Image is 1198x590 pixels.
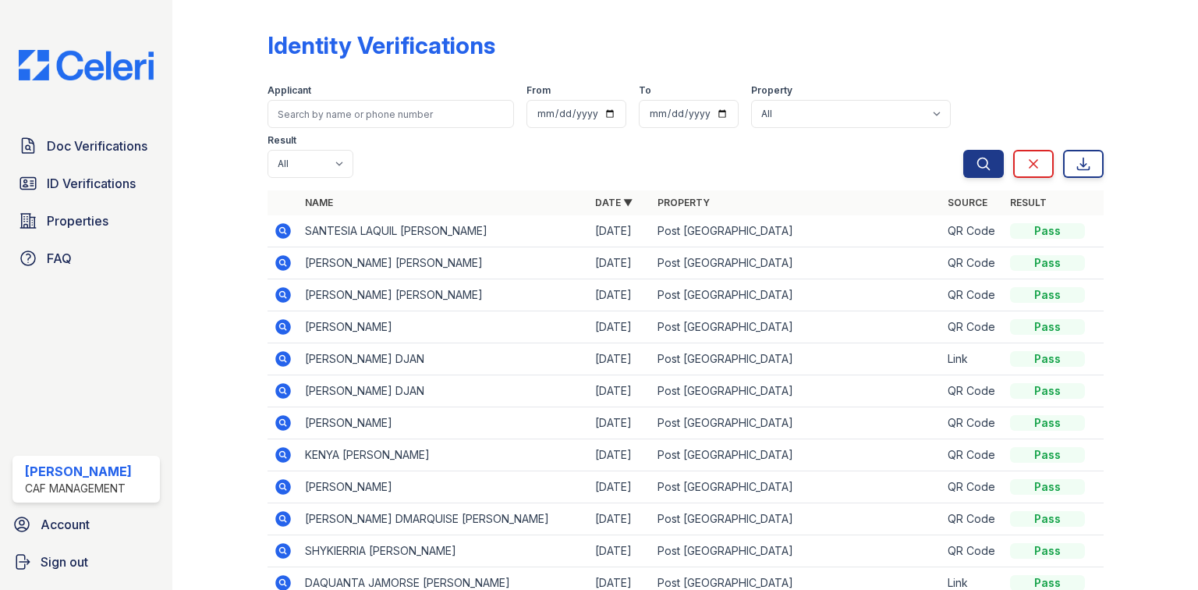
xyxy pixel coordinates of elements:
td: Post [GEOGRAPHIC_DATA] [651,311,941,343]
a: Account [6,509,166,540]
div: Pass [1010,223,1085,239]
td: Link [941,343,1004,375]
td: [PERSON_NAME] [299,407,589,439]
div: Pass [1010,415,1085,431]
td: [DATE] [589,375,651,407]
td: Post [GEOGRAPHIC_DATA] [651,471,941,503]
label: Result [268,134,296,147]
td: [DATE] [589,503,651,535]
label: To [639,84,651,97]
td: QR Code [941,279,1004,311]
span: FAQ [47,249,72,268]
td: [DATE] [589,535,651,567]
td: [PERSON_NAME] DJAN [299,343,589,375]
td: [DATE] [589,215,651,247]
div: Pass [1010,383,1085,399]
label: Applicant [268,84,311,97]
td: SANTESIA LAQUIL [PERSON_NAME] [299,215,589,247]
div: Pass [1010,447,1085,463]
div: CAF Management [25,481,132,496]
td: [PERSON_NAME] [PERSON_NAME] [299,247,589,279]
td: QR Code [941,535,1004,567]
td: [PERSON_NAME] [299,311,589,343]
label: Property [751,84,792,97]
input: Search by name or phone number [268,100,514,128]
div: Pass [1010,255,1085,271]
span: ID Verifications [47,174,136,193]
div: Pass [1010,319,1085,335]
a: Sign out [6,546,166,578]
a: Property [657,197,710,208]
td: QR Code [941,503,1004,535]
td: Post [GEOGRAPHIC_DATA] [651,375,941,407]
span: Properties [47,211,108,230]
a: Result [1010,197,1047,208]
span: Sign out [41,553,88,571]
td: KENYA [PERSON_NAME] [299,439,589,471]
td: Post [GEOGRAPHIC_DATA] [651,535,941,567]
td: SHYKIERRIA [PERSON_NAME] [299,535,589,567]
div: Pass [1010,351,1085,367]
td: [DATE] [589,279,651,311]
td: Post [GEOGRAPHIC_DATA] [651,215,941,247]
div: Pass [1010,511,1085,527]
td: [DATE] [589,407,651,439]
td: [DATE] [589,471,651,503]
td: [DATE] [589,311,651,343]
td: [DATE] [589,439,651,471]
td: Post [GEOGRAPHIC_DATA] [651,407,941,439]
div: Identity Verifications [268,31,495,59]
td: QR Code [941,215,1004,247]
div: Pass [1010,287,1085,303]
td: QR Code [941,439,1004,471]
td: [DATE] [589,247,651,279]
td: [DATE] [589,343,651,375]
a: Name [305,197,333,208]
td: QR Code [941,311,1004,343]
label: From [526,84,551,97]
a: Source [948,197,987,208]
td: [PERSON_NAME] DMARQUISE [PERSON_NAME] [299,503,589,535]
a: Doc Verifications [12,130,160,162]
td: QR Code [941,407,1004,439]
a: FAQ [12,243,160,274]
div: Pass [1010,543,1085,559]
td: Post [GEOGRAPHIC_DATA] [651,439,941,471]
td: QR Code [941,375,1004,407]
span: Doc Verifications [47,137,147,155]
a: Date ▼ [595,197,633,208]
td: Post [GEOGRAPHIC_DATA] [651,343,941,375]
img: CE_Logo_Blue-a8612792a0a2168367f1c8372b55b34899dd931a85d93a1a3d3e32e68fde9ad4.png [6,50,166,80]
td: [PERSON_NAME] [299,471,589,503]
td: Post [GEOGRAPHIC_DATA] [651,279,941,311]
td: [PERSON_NAME] [PERSON_NAME] [299,279,589,311]
div: [PERSON_NAME] [25,462,132,481]
div: Pass [1010,479,1085,495]
td: [PERSON_NAME] DJAN [299,375,589,407]
td: QR Code [941,471,1004,503]
td: QR Code [941,247,1004,279]
td: Post [GEOGRAPHIC_DATA] [651,503,941,535]
span: Account [41,515,90,534]
td: Post [GEOGRAPHIC_DATA] [651,247,941,279]
a: Properties [12,205,160,236]
a: ID Verifications [12,168,160,199]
